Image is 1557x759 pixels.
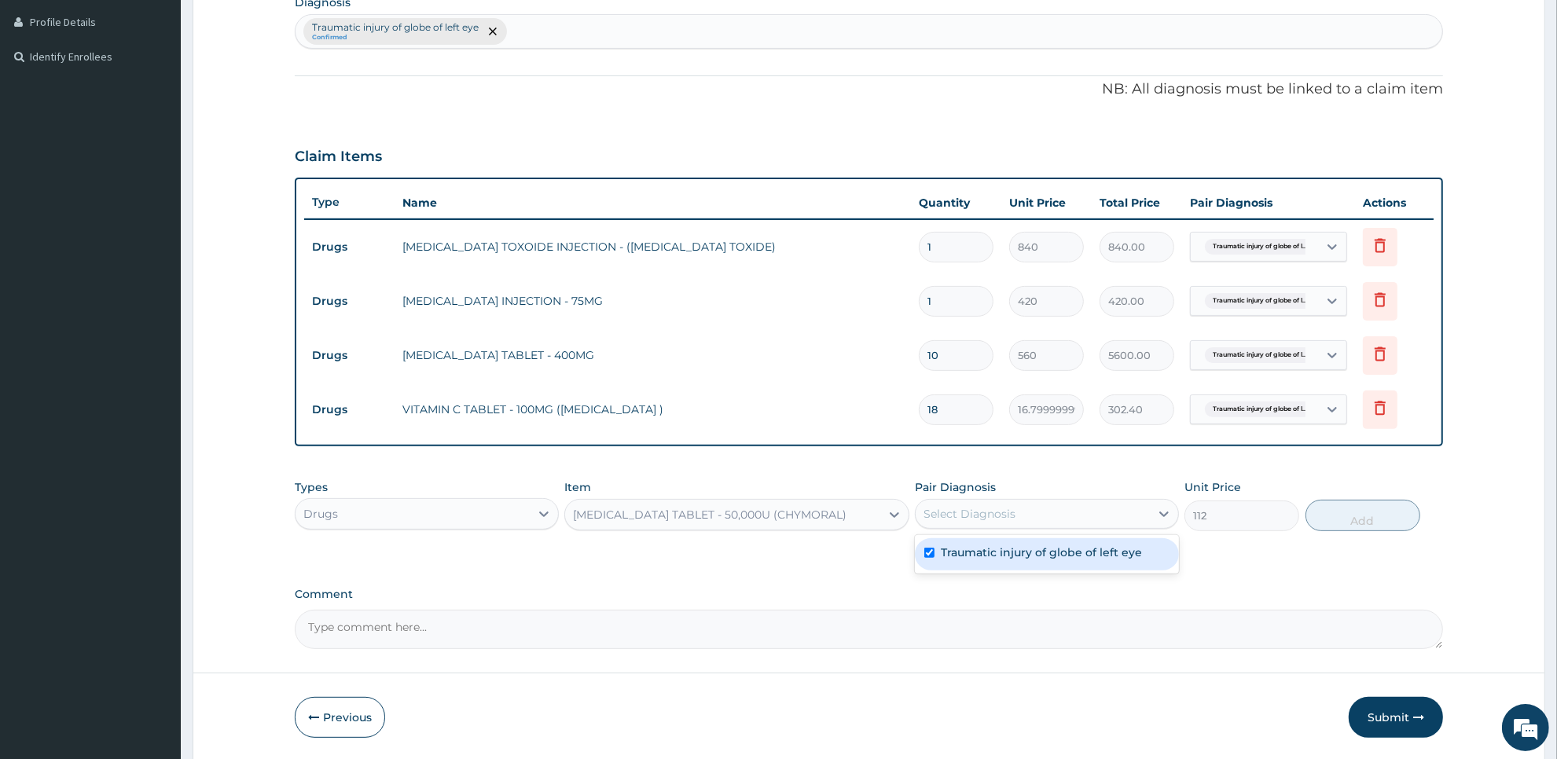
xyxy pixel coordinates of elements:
[1205,293,1315,309] span: Traumatic injury of globe of l...
[82,88,264,108] div: Chat with us now
[941,544,1142,560] label: Traumatic injury of globe of left eye
[304,395,395,424] td: Drugs
[564,479,591,495] label: Item
[295,588,1443,601] label: Comment
[304,341,395,370] td: Drugs
[915,479,996,495] label: Pair Diagnosis
[1349,697,1443,738] button: Submit
[304,287,395,316] td: Drugs
[258,8,296,46] div: Minimize live chat window
[1205,347,1315,363] span: Traumatic injury of globe of l...
[573,507,846,522] div: [MEDICAL_DATA] TABLET - 50,000U (CHYMORAL)
[295,481,328,494] label: Types
[304,233,395,262] td: Drugs
[1205,239,1315,255] span: Traumatic injury of globe of l...
[1205,401,1315,417] span: Traumatic injury of globe of l...
[303,506,338,522] div: Drugs
[911,187,1001,218] th: Quantity
[295,148,382,166] h3: Claim Items
[1355,187,1434,218] th: Actions
[1184,479,1241,495] label: Unit Price
[295,79,1443,100] p: NB: All diagnosis must be linked to a claim item
[395,187,911,218] th: Name
[312,21,479,34] p: Traumatic injury of globe of left eye
[486,24,500,38] span: remove selection option
[924,506,1015,522] div: Select Diagnosis
[1182,187,1355,218] th: Pair Diagnosis
[29,79,64,118] img: d_794563401_company_1708531726252_794563401
[1305,500,1420,531] button: Add
[1001,187,1092,218] th: Unit Price
[1092,187,1182,218] th: Total Price
[395,394,911,425] td: VITAMIN C TABLET - 100MG ([MEDICAL_DATA] )
[295,697,385,738] button: Previous
[395,339,911,371] td: [MEDICAL_DATA] TABLET - 400MG
[304,188,395,217] th: Type
[8,429,299,484] textarea: Type your message and hit 'Enter'
[395,231,911,262] td: [MEDICAL_DATA] TOXOIDE INJECTION - ([MEDICAL_DATA] TOXIDE)
[395,285,911,317] td: [MEDICAL_DATA] INJECTION - 75MG
[91,198,217,357] span: We're online!
[312,34,479,42] small: Confirmed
